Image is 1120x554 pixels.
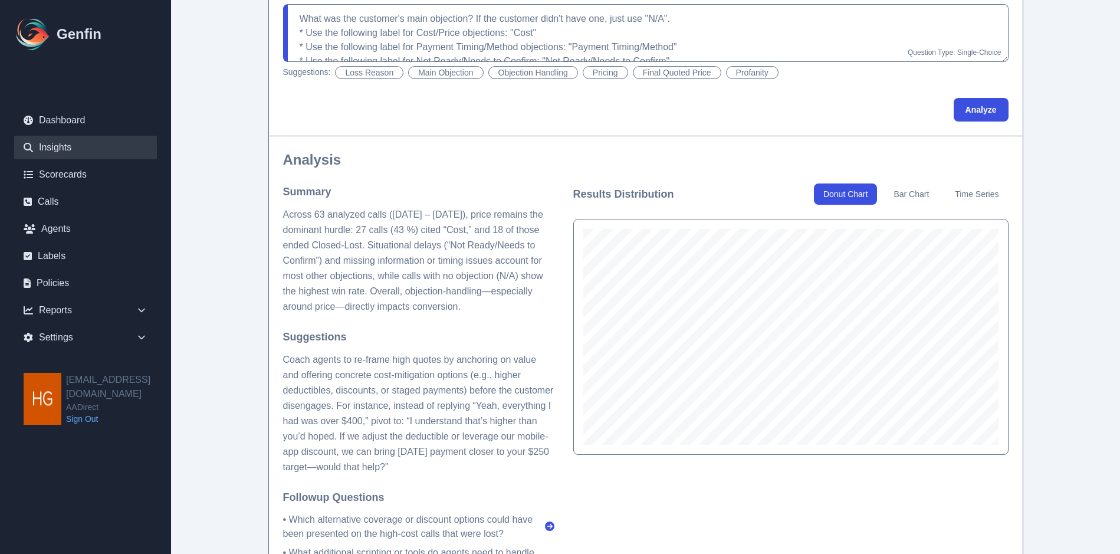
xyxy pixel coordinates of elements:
[633,66,721,79] button: Final Quoted Price
[335,66,403,79] button: Loss Reason
[488,66,578,79] button: Objection Handling
[283,329,554,345] h4: Suggestions
[283,513,545,541] span: • Which alternative coverage or discount options could have been presented on the high-cost calls...
[573,186,674,202] h3: Results Distribution
[14,244,157,268] a: Labels
[57,25,101,44] h1: Genfin
[814,183,877,205] button: Donut Chart
[66,373,171,401] h2: [EMAIL_ADDRESS][DOMAIN_NAME]
[14,163,157,186] a: Scorecards
[884,183,938,205] button: Bar Chart
[283,489,554,506] h4: Followup Questions
[583,66,628,79] button: Pricing
[66,401,171,413] span: AADirect
[14,299,157,322] div: Reports
[726,66,779,79] button: Profanity
[283,4,1009,62] textarea: What was the customer's main objection? If the customer didn't have one, just use "N/A". * Use th...
[14,109,157,132] a: Dashboard
[14,217,157,241] a: Agents
[283,66,331,79] span: Suggestions:
[283,207,554,314] p: Across 63 analyzed calls ([DATE] – [DATE]), price remains the dominant hurdle: 27 calls (43 %) ci...
[14,15,52,53] img: Logo
[24,373,61,425] img: hgarza@aadirect.com
[14,190,157,214] a: Calls
[954,98,1009,122] button: Analyze
[408,66,483,79] button: Main Objection
[66,413,171,425] a: Sign Out
[14,136,157,159] a: Insights
[283,183,554,200] h4: Summary
[283,352,554,475] p: Coach agents to re-frame high quotes by anchoring on value and offering concrete cost-mitigation ...
[14,326,157,349] div: Settings
[283,150,1009,169] h2: Analysis
[908,48,1001,57] span: Question Type: Single-Choice
[945,183,1008,205] button: Time Series
[14,271,157,295] a: Policies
